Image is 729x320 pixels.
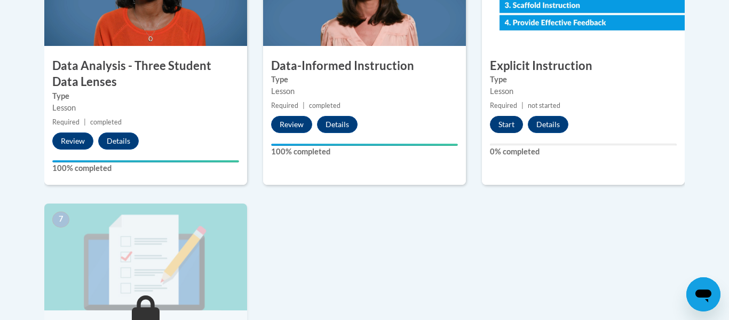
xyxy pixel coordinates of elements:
label: 100% completed [271,146,458,158]
img: Course Image [44,204,247,310]
label: 100% completed [52,162,239,174]
span: | [84,118,86,126]
div: Your progress [52,160,239,162]
h3: Data Analysis - Three Student Data Lenses [44,58,247,91]
span: completed [90,118,122,126]
span: Required [271,102,298,110]
h3: Explicit Instruction [482,58,685,74]
div: Lesson [52,102,239,114]
button: Start [490,116,523,133]
label: Type [271,74,458,85]
button: Review [52,132,93,150]
label: Type [52,90,239,102]
div: Lesson [490,85,677,97]
label: 0% completed [490,146,677,158]
button: Details [317,116,358,133]
button: Review [271,116,312,133]
div: Your progress [271,144,458,146]
span: 7 [52,212,69,228]
span: completed [309,102,340,110]
span: Required [52,118,80,126]
span: | [521,102,524,110]
button: Details [528,116,568,133]
span: | [303,102,305,110]
label: Type [490,74,677,85]
span: Required [490,102,517,110]
span: not started [528,102,560,110]
h3: Data-Informed Instruction [263,58,466,74]
iframe: Button to launch messaging window [686,277,720,311]
div: Lesson [271,85,458,97]
button: Details [98,132,139,150]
